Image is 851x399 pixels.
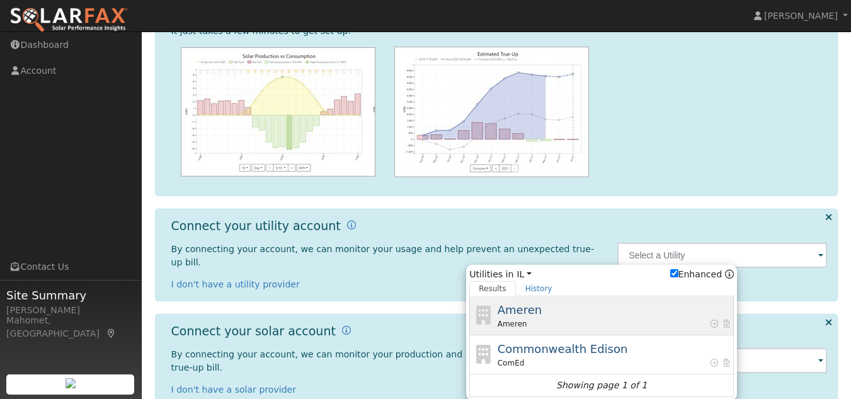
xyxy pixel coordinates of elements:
span: Ameren [498,318,527,330]
span: Show enhanced providers [670,268,734,281]
a: I don't have a solar provider [171,385,297,395]
span: Enhanced Provider [709,357,719,369]
div: [PERSON_NAME] [6,304,135,317]
a: I don't have a utility provider [171,279,300,289]
a: Map [106,328,117,338]
h1: Connect your utility account [171,219,341,233]
span: Utilities in [469,268,734,281]
i: Showing page 1 of 1 [556,379,647,392]
a: Enhanced Providers [725,269,734,279]
span: By connecting your account, we can monitor your production and help prevent an unexpected true-up... [171,349,591,373]
label: Enhanced [670,268,722,281]
h1: Connect your solar account [171,324,336,338]
img: SolarFax [9,7,128,33]
img: retrieve [66,378,76,388]
span: By connecting your account, we can monitor your usage and help prevent an unexpected true-up bill. [171,244,594,267]
input: Select a Utility [617,243,827,268]
span: Has bill PDF's [722,357,731,369]
a: Results [469,281,516,296]
div: Mahomet, [GEOGRAPHIC_DATA] [6,314,135,340]
span: Ameren [498,303,542,316]
a: History [516,281,562,296]
input: Enhanced [670,269,678,277]
span: Has bill PDF's [722,318,731,330]
span: Enhanced Provider [709,318,719,330]
span: Commonwealth Edison [498,342,628,356]
span: ComEd [498,357,525,369]
a: IL [517,268,532,281]
span: [PERSON_NAME] [764,11,838,21]
span: Site Summary [6,287,135,304]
